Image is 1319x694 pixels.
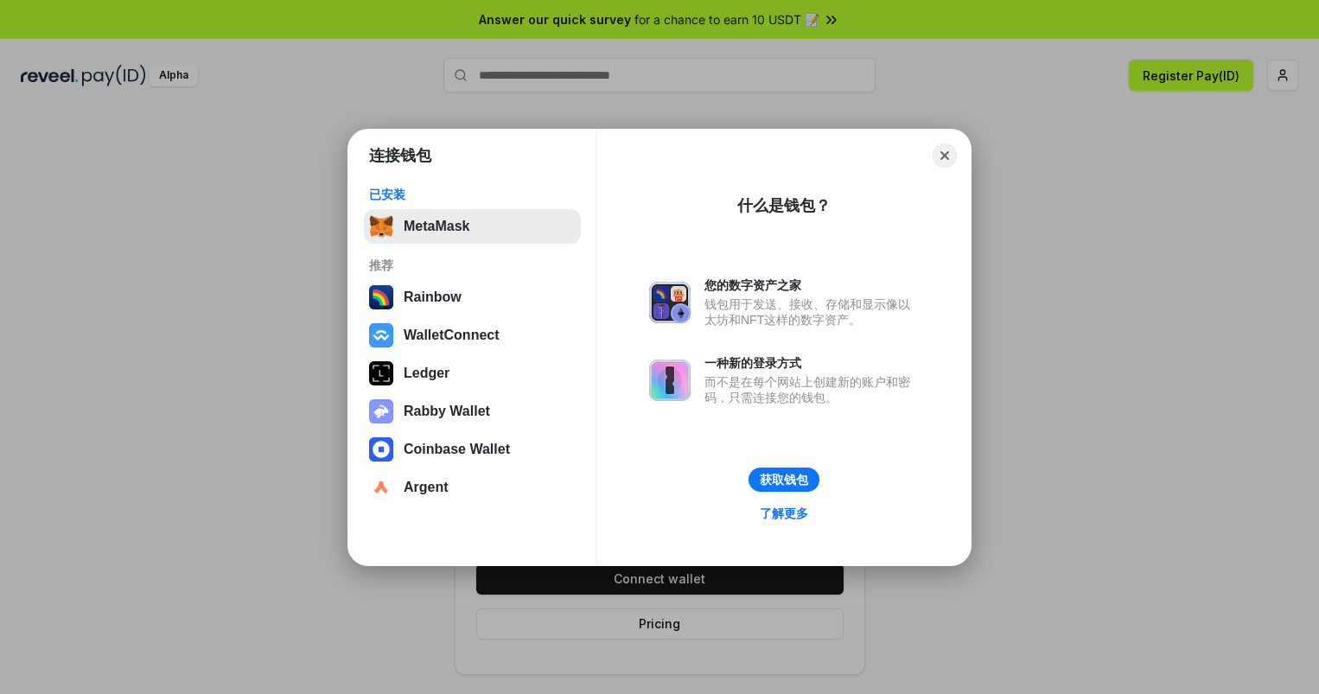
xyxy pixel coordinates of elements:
div: MetaMask [404,219,469,234]
div: 而不是在每个网站上创建新的账户和密码，只需连接您的钱包。 [704,374,919,405]
div: Ledger [404,366,449,381]
img: svg+xml,%3Csvg%20xmlns%3D%22http%3A%2F%2Fwww.w3.org%2F2000%2Fsvg%22%20fill%3D%22none%22%20viewBox... [369,399,393,423]
img: svg+xml,%3Csvg%20width%3D%22120%22%20height%3D%22120%22%20viewBox%3D%220%200%20120%20120%22%20fil... [369,285,393,309]
button: Close [933,143,957,168]
div: 钱包用于发送、接收、存储和显示像以太坊和NFT这样的数字资产。 [704,296,919,328]
button: 获取钱包 [749,468,819,492]
img: svg+xml,%3Csvg%20fill%3D%22none%22%20height%3D%2233%22%20viewBox%3D%220%200%2035%2033%22%20width%... [369,214,393,239]
button: Rabby Wallet [364,394,581,429]
div: Argent [404,480,449,495]
button: Coinbase Wallet [364,432,581,467]
div: 推荐 [369,258,576,273]
h1: 连接钱包 [369,145,431,166]
a: 了解更多 [749,502,819,525]
button: WalletConnect [364,318,581,353]
div: Rabby Wallet [404,404,490,419]
div: 什么是钱包？ [737,195,831,216]
div: 您的数字资产之家 [704,277,919,293]
img: svg+xml,%3Csvg%20width%3D%2228%22%20height%3D%2228%22%20viewBox%3D%220%200%2028%2028%22%20fill%3D... [369,437,393,462]
div: 了解更多 [760,506,808,521]
img: svg+xml,%3Csvg%20xmlns%3D%22http%3A%2F%2Fwww.w3.org%2F2000%2Fsvg%22%20width%3D%2228%22%20height%3... [369,361,393,385]
img: svg+xml,%3Csvg%20width%3D%2228%22%20height%3D%2228%22%20viewBox%3D%220%200%2028%2028%22%20fill%3D... [369,323,393,347]
div: Rainbow [404,290,462,305]
div: 已安装 [369,187,576,202]
img: svg+xml,%3Csvg%20xmlns%3D%22http%3A%2F%2Fwww.w3.org%2F2000%2Fsvg%22%20fill%3D%22none%22%20viewBox... [649,360,691,401]
div: 一种新的登录方式 [704,355,919,371]
button: Argent [364,470,581,505]
div: WalletConnect [404,328,500,343]
div: 获取钱包 [760,472,808,487]
button: Rainbow [364,280,581,315]
div: Coinbase Wallet [404,442,510,457]
button: Ledger [364,356,581,391]
button: MetaMask [364,209,581,244]
img: svg+xml,%3Csvg%20xmlns%3D%22http%3A%2F%2Fwww.w3.org%2F2000%2Fsvg%22%20fill%3D%22none%22%20viewBox... [649,282,691,323]
img: svg+xml,%3Csvg%20width%3D%2228%22%20height%3D%2228%22%20viewBox%3D%220%200%2028%2028%22%20fill%3D... [369,475,393,500]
